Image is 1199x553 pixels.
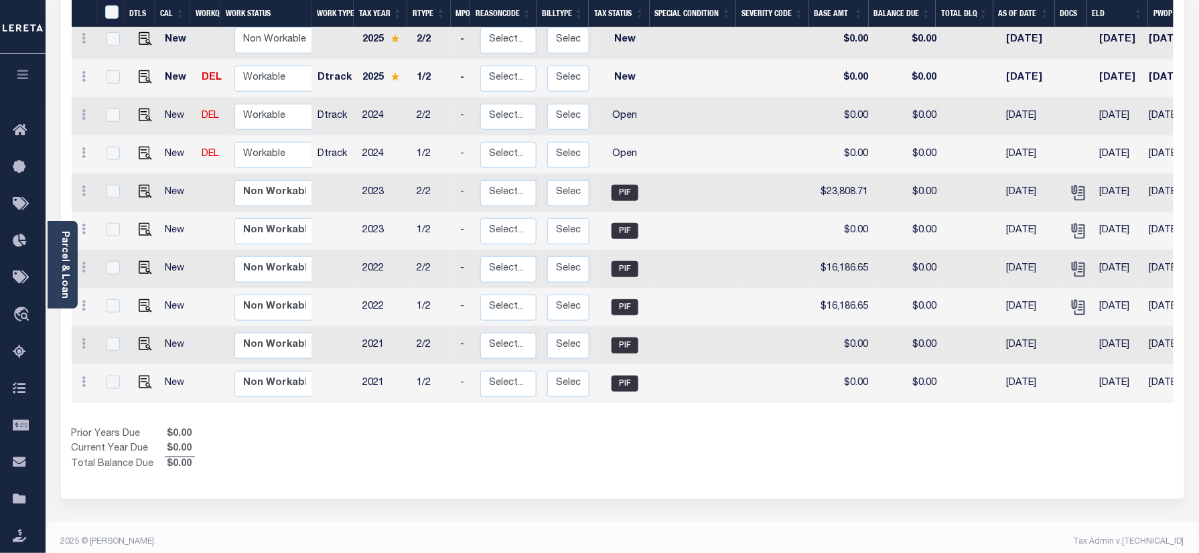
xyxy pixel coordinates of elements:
[874,250,942,289] td: $0.00
[411,365,455,403] td: 1/2
[1001,365,1062,403] td: [DATE]
[411,289,455,327] td: 1/2
[612,299,638,315] span: PIF
[1095,365,1143,403] td: [DATE]
[1095,250,1143,289] td: [DATE]
[874,365,942,403] td: $0.00
[874,98,942,136] td: $0.00
[874,174,942,212] td: $0.00
[815,136,873,174] td: $0.00
[357,212,411,250] td: 2023
[357,174,411,212] td: 2023
[455,174,475,212] td: -
[1095,60,1143,98] td: [DATE]
[1095,136,1143,174] td: [DATE]
[72,442,165,457] td: Current Year Due
[202,111,219,121] a: DEL
[357,289,411,327] td: 2022
[357,98,411,136] td: 2024
[1001,289,1062,327] td: [DATE]
[1001,98,1062,136] td: [DATE]
[1095,174,1143,212] td: [DATE]
[1001,250,1062,289] td: [DATE]
[815,98,873,136] td: $0.00
[1001,327,1062,365] td: [DATE]
[455,98,475,136] td: -
[612,223,638,239] span: PIF
[357,21,411,60] td: 2025
[612,376,638,392] span: PIF
[1095,98,1143,136] td: [DATE]
[874,136,942,174] td: $0.00
[455,289,475,327] td: -
[411,136,455,174] td: 1/2
[1001,136,1062,174] td: [DATE]
[1001,212,1062,250] td: [DATE]
[815,212,873,250] td: $0.00
[391,34,400,43] img: Star.svg
[455,60,475,98] td: -
[60,231,69,299] a: Parcel & Loan
[13,307,34,324] i: travel_explore
[455,136,475,174] td: -
[159,136,196,174] td: New
[357,60,411,98] td: 2025
[357,365,411,403] td: 2021
[411,327,455,365] td: 2/2
[159,21,196,60] td: New
[595,98,655,136] td: Open
[411,98,455,136] td: 2/2
[72,427,165,442] td: Prior Years Due
[1001,21,1062,60] td: [DATE]
[815,174,873,212] td: $23,808.71
[411,212,455,250] td: 1/2
[72,457,165,472] td: Total Balance Due
[874,327,942,365] td: $0.00
[1095,327,1143,365] td: [DATE]
[455,21,475,60] td: -
[159,289,196,327] td: New
[455,250,475,289] td: -
[1095,212,1143,250] td: [DATE]
[411,250,455,289] td: 2/2
[815,327,873,365] td: $0.00
[455,365,475,403] td: -
[159,250,196,289] td: New
[1001,174,1062,212] td: [DATE]
[815,289,873,327] td: $16,186.65
[159,327,196,365] td: New
[411,60,455,98] td: 1/2
[312,60,357,98] td: Dtrack
[874,60,942,98] td: $0.00
[612,185,638,201] span: PIF
[159,174,196,212] td: New
[815,250,873,289] td: $16,186.65
[612,261,638,277] span: PIF
[455,327,475,365] td: -
[874,212,942,250] td: $0.00
[159,98,196,136] td: New
[202,149,219,159] a: DEL
[165,427,195,442] span: $0.00
[357,136,411,174] td: 2024
[357,250,411,289] td: 2022
[202,73,222,82] a: DEL
[874,289,942,327] td: $0.00
[595,60,655,98] td: New
[159,60,196,98] td: New
[312,136,357,174] td: Dtrack
[165,442,195,457] span: $0.00
[595,21,655,60] td: New
[612,337,638,353] span: PIF
[815,21,873,60] td: $0.00
[815,365,873,403] td: $0.00
[1095,289,1143,327] td: [DATE]
[632,536,1184,548] div: Tax Admin v.[TECHNICAL_ID]
[411,21,455,60] td: 2/2
[165,457,195,472] span: $0.00
[595,136,655,174] td: Open
[874,21,942,60] td: $0.00
[357,327,411,365] td: 2021
[1095,21,1143,60] td: [DATE]
[312,98,357,136] td: Dtrack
